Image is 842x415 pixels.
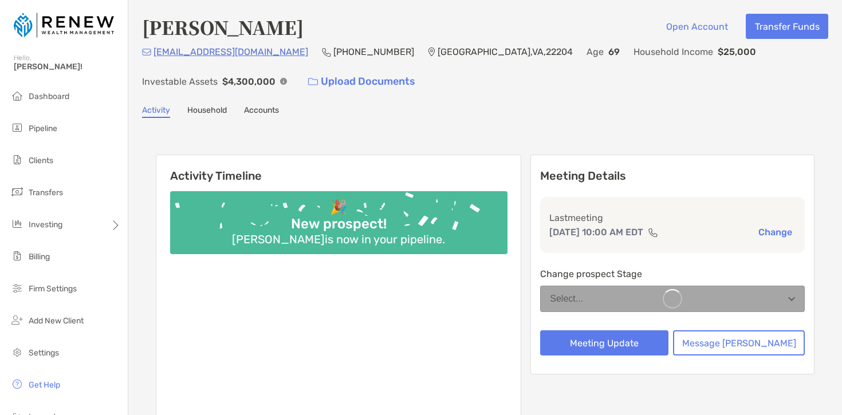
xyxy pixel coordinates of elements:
[540,330,668,355] button: Meeting Update
[29,316,84,326] span: Add New Client
[14,5,114,46] img: Zoe Logo
[428,48,435,57] img: Location Icon
[170,191,507,244] img: Confetti
[10,345,24,359] img: settings icon
[718,45,756,59] p: $25,000
[438,45,573,59] p: [GEOGRAPHIC_DATA] , VA , 22204
[746,14,828,39] button: Transfer Funds
[286,216,391,232] div: New prospect!
[10,377,24,391] img: get-help icon
[29,284,77,294] span: Firm Settings
[29,380,60,390] span: Get Help
[29,124,57,133] span: Pipeline
[156,155,521,183] h6: Activity Timeline
[540,267,805,281] p: Change prospect Stage
[10,281,24,295] img: firm-settings icon
[10,185,24,199] img: transfers icon
[608,45,620,59] p: 69
[333,45,414,59] p: [PHONE_NUMBER]
[29,252,50,262] span: Billing
[29,188,63,197] span: Transfers
[187,105,227,118] a: Household
[10,89,24,102] img: dashboard icon
[29,156,53,165] span: Clients
[10,249,24,263] img: billing icon
[549,225,643,239] p: [DATE] 10:00 AM EDT
[540,169,805,183] p: Meeting Details
[587,45,604,59] p: Age
[142,105,170,118] a: Activity
[755,226,796,238] button: Change
[142,74,218,89] p: Investable Assets
[142,49,151,56] img: Email Icon
[10,313,24,327] img: add_new_client icon
[29,220,62,230] span: Investing
[14,62,121,72] span: [PERSON_NAME]!
[227,232,450,246] div: [PERSON_NAME] is now in your pipeline.
[322,48,331,57] img: Phone Icon
[301,69,423,94] a: Upload Documents
[280,78,287,85] img: Info Icon
[142,14,304,40] h4: [PERSON_NAME]
[29,92,69,101] span: Dashboard
[154,45,308,59] p: [EMAIL_ADDRESS][DOMAIN_NAME]
[673,330,805,355] button: Message [PERSON_NAME]
[657,14,737,39] button: Open Account
[648,228,658,237] img: communication type
[10,121,24,135] img: pipeline icon
[10,153,24,167] img: clients icon
[222,74,276,89] p: $4,300,000
[244,105,279,118] a: Accounts
[308,78,318,86] img: button icon
[549,211,796,225] p: Last meeting
[634,45,713,59] p: Household Income
[325,199,352,216] div: 🎉
[10,217,24,231] img: investing icon
[29,348,59,358] span: Settings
